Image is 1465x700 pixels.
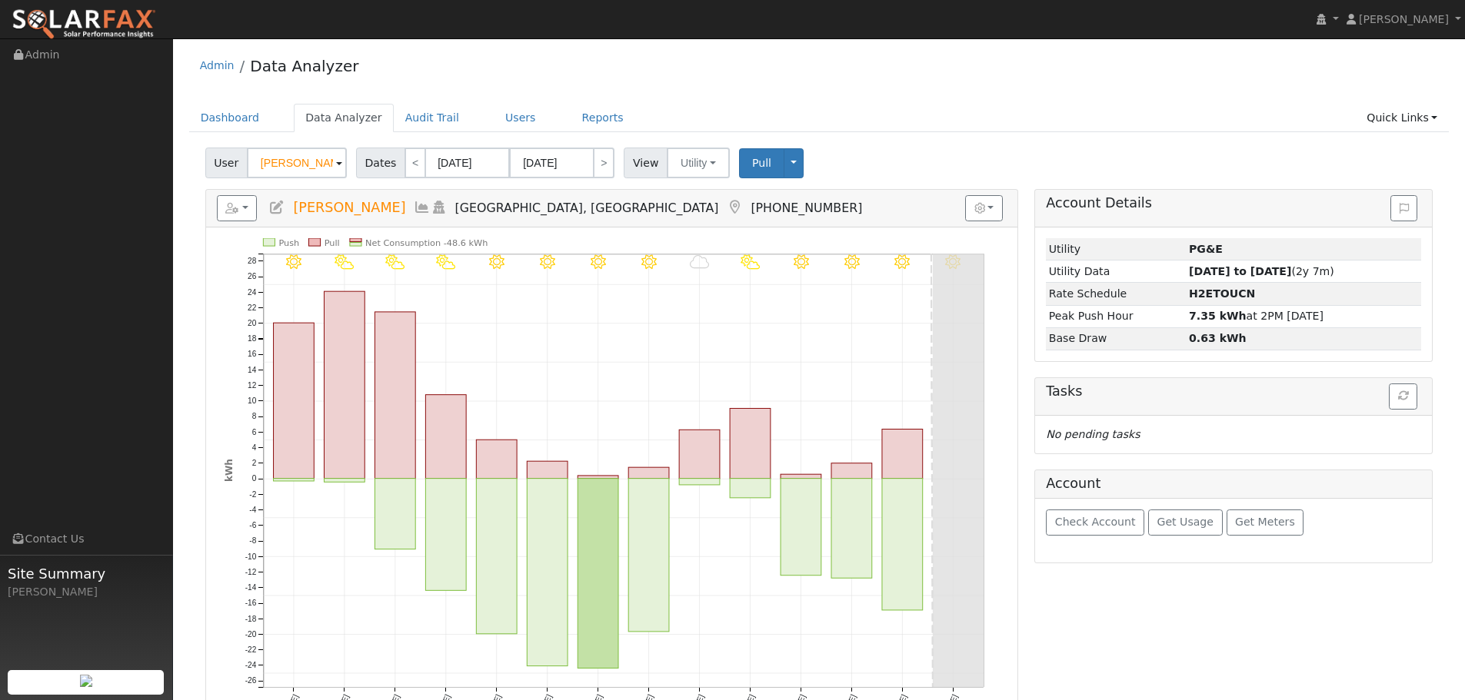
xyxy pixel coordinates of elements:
span: [PERSON_NAME] [1359,13,1449,25]
span: Site Summary [8,563,165,584]
i: 9/11 - MostlyClear [793,254,808,270]
span: Check Account [1055,516,1136,528]
td: Peak Push Hour [1046,305,1186,327]
td: Rate Schedule [1046,283,1186,305]
i: 9/03 - PartlyCloudy [385,254,405,270]
button: Pull [739,148,784,178]
span: (2y 7m) [1189,265,1334,277]
text: -12 [245,568,256,576]
img: SolarFax [12,8,156,41]
span: User [205,148,248,178]
text: 6 [251,428,256,436]
span: Get Meters [1235,516,1295,528]
text: 10 [248,396,257,405]
span: Dates [356,148,405,178]
rect: onclick="" [476,440,517,479]
strong: 0.63 kWh [1189,332,1247,344]
i: 9/05 - Clear [489,254,504,270]
span: Get Usage [1157,516,1214,528]
text: 8 [251,413,256,421]
strong: [DATE] to [DATE] [1189,265,1291,277]
button: Get Meters [1227,509,1304,536]
span: Pull [752,157,771,169]
span: View [624,148,668,178]
rect: onclick="" [781,479,821,576]
a: Users [494,104,548,132]
strong: ID: 16455362, authorized: 03/26/25 [1189,243,1223,255]
text: -14 [245,583,256,592]
text: 14 [248,366,257,374]
rect: onclick="" [628,479,669,632]
i: 9/09 - Cloudy [690,254,709,270]
rect: onclick="" [679,430,720,479]
i: 9/04 - PartlyCloudy [436,254,455,270]
rect: onclick="" [831,479,872,579]
text: Push [278,238,299,248]
rect: onclick="" [679,479,720,485]
text: 28 [248,257,257,265]
img: retrieve [80,675,92,687]
td: Utility Data [1046,260,1186,283]
rect: onclick="" [324,479,365,483]
text: 26 [248,272,257,280]
button: Check Account [1046,509,1144,536]
a: Data Analyzer [250,57,358,75]
a: Admin [200,59,235,71]
strong: 7.35 kWh [1189,310,1247,322]
text: 4 [251,443,256,452]
rect: onclick="" [882,479,923,610]
rect: onclick="" [375,312,415,479]
i: 9/01 - Clear [286,254,301,270]
a: Audit Trail [394,104,471,132]
rect: onclick="" [578,476,618,479]
input: Select a User [247,148,347,178]
rect: onclick="" [425,395,466,479]
text: 0 [251,475,256,483]
button: Utility [667,148,730,178]
a: Login As (last Never) [431,200,448,215]
a: < [405,148,426,178]
text: 22 [248,304,257,312]
text: 18 [248,334,257,343]
text: Net Consumption -48.6 kWh [365,238,488,248]
span: [PERSON_NAME] [293,200,405,215]
i: No pending tasks [1046,428,1140,440]
h5: Account Details [1046,195,1421,211]
i: 9/13 - Clear [894,254,910,270]
h5: Tasks [1046,383,1421,400]
rect: onclick="" [324,291,365,479]
text: 16 [248,350,257,359]
i: 9/07 - Clear [591,254,606,270]
i: 9/06 - Clear [540,254,555,270]
a: > [593,148,614,178]
rect: onclick="" [273,479,314,481]
text: -6 [249,521,256,529]
text: kWh [224,459,235,482]
rect: onclick="" [628,467,669,478]
button: Refresh [1389,383,1417,410]
text: 24 [248,288,257,297]
a: Reports [571,104,635,132]
text: -20 [245,630,256,639]
i: 9/12 - Clear [844,254,859,270]
text: 20 [248,319,257,327]
rect: onclick="" [375,479,415,549]
strong: H [1189,287,1255,300]
a: Dashboard [189,104,271,132]
text: Pull [324,238,339,248]
text: -8 [249,537,256,546]
i: 9/10 - PartlyCloudy [741,254,760,270]
button: Get Usage [1148,509,1223,536]
text: -4 [249,506,256,514]
rect: onclick="" [730,479,771,498]
rect: onclick="" [425,479,466,591]
rect: onclick="" [781,474,821,478]
h5: Account [1046,476,1100,491]
rect: onclick="" [831,463,872,479]
rect: onclick="" [527,479,568,666]
text: -16 [245,599,256,608]
div: [PERSON_NAME] [8,584,165,600]
i: 9/08 - Clear [641,254,657,270]
td: at 2PM [DATE] [1187,305,1422,327]
text: 2 [251,459,256,467]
